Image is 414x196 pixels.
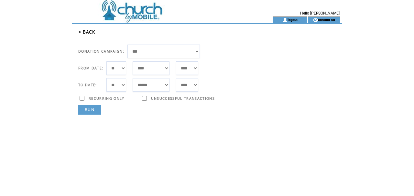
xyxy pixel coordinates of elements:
a: contact us [318,17,335,22]
span: FROM DATE: [78,66,103,70]
a: logout [288,17,298,22]
a: RUN [78,105,101,115]
img: account_icon.gif [283,17,288,23]
span: Hello [PERSON_NAME] [300,11,340,15]
a: < BACK [78,29,95,35]
span: TO DATE: [78,83,97,87]
span: RECURRING ONLY [89,96,125,101]
span: DONATION CAMPAIGN: [78,49,124,54]
img: contact_us_icon.gif [313,17,318,23]
span: UNSUCCESSFUL TRANSACTIONS [151,96,215,101]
